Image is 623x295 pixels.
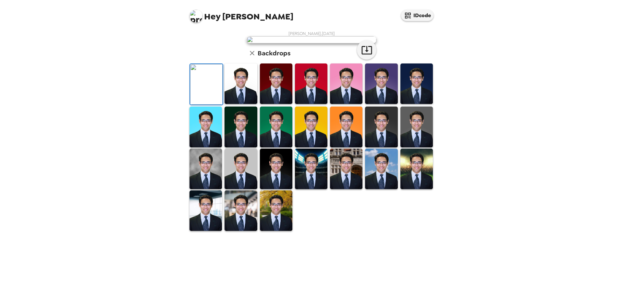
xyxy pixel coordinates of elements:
img: profile pic [189,10,202,23]
span: [PERSON_NAME] [189,6,293,21]
img: user [247,36,376,43]
h6: Backdrops [258,48,290,58]
button: IDcode [401,10,434,21]
span: Hey [204,11,220,22]
span: [PERSON_NAME] , [DATE] [288,31,335,36]
img: Original [190,64,223,105]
